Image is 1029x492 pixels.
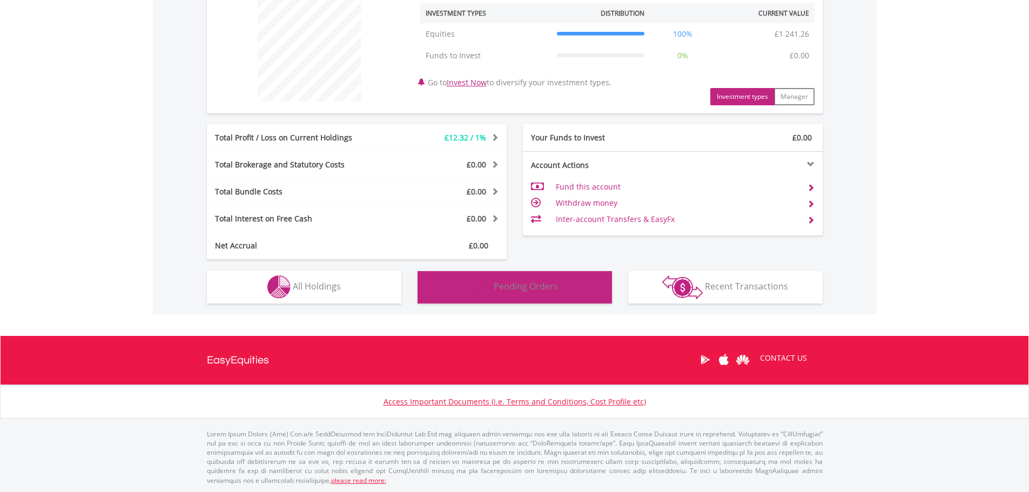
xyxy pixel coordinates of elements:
p: Lorem Ipsum Dolors (Ame) Con a/e SeddOeiusmod tem InciDiduntut Lab Etd mag aliquaen admin veniamq... [207,429,823,485]
td: Funds to Invest [420,45,552,66]
div: Account Actions [523,160,673,171]
div: Your Funds to Invest [523,132,673,143]
img: holdings-wht.png [267,275,291,299]
div: Total Bundle Costs [207,186,382,197]
th: Current Value [716,3,815,23]
td: Inter-account Transfers & EasyFx [556,211,798,227]
a: EasyEquities [207,336,269,385]
span: £0.00 [467,186,486,197]
a: Apple [715,343,734,376]
span: £0.00 [469,240,488,251]
button: Recent Transactions [628,271,823,304]
span: £0.00 [467,159,486,170]
button: Investment types [710,88,775,105]
img: pending_instructions-wht.png [471,275,492,299]
span: £0.00 [467,213,486,224]
td: £1 241.26 [769,23,815,45]
td: £0.00 [784,45,815,66]
a: please read more: [331,476,386,485]
div: Net Accrual [207,240,382,251]
div: Total Brokerage and Statutory Costs [207,159,382,170]
span: £0.00 [792,132,812,143]
a: Invest Now [447,77,487,87]
button: All Holdings [207,271,401,304]
div: Total Profit / Loss on Current Holdings [207,132,382,143]
a: Huawei [734,343,752,376]
td: Withdraw money [556,195,798,211]
div: Distribution [601,9,644,18]
td: 100% [650,23,716,45]
td: Equities [420,23,552,45]
td: 0% [650,45,716,66]
img: transactions-zar-wht.png [662,275,703,299]
a: Access Important Documents (i.e. Terms and Conditions, Cost Profile etc) [384,396,646,407]
span: All Holdings [293,280,341,292]
span: Pending Orders [494,280,558,292]
div: Total Interest on Free Cash [207,213,382,224]
button: Manager [774,88,815,105]
th: Investment Types [420,3,552,23]
a: Google Play [696,343,715,376]
a: CONTACT US [752,343,815,373]
span: £12.32 / 1% [445,132,486,143]
td: Fund this account [556,179,798,195]
button: Pending Orders [418,271,612,304]
span: Recent Transactions [705,280,788,292]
